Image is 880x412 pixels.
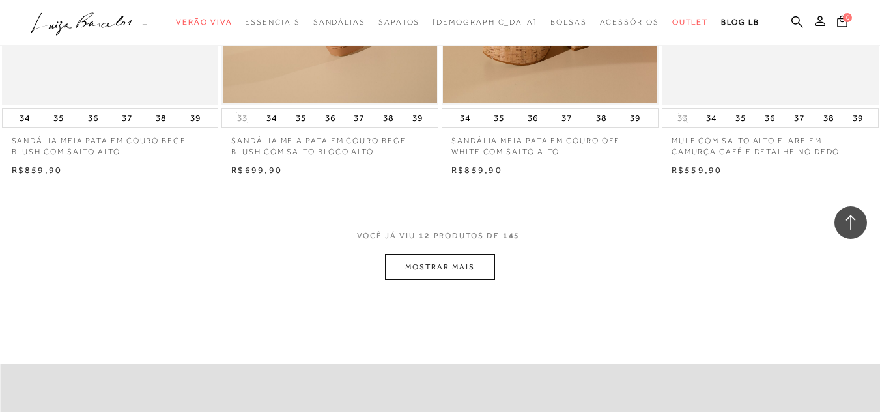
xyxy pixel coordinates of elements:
[550,18,587,27] span: Bolsas
[379,109,397,127] button: 38
[84,109,102,127] button: 36
[433,10,537,34] a: noSubCategoriesText
[721,18,759,27] span: BLOG LB
[433,18,537,27] span: [DEMOGRAPHIC_DATA]
[16,109,34,127] button: 34
[378,18,419,27] span: Sapatos
[2,128,219,158] a: SANDÁLIA MEIA PATA EM COURO BEGE BLUSH COM SALTO ALTO
[292,109,310,127] button: 35
[451,165,502,175] span: R$859,90
[731,109,750,127] button: 35
[819,109,838,127] button: 38
[357,230,416,241] span: VOCê JÁ VIU
[12,165,63,175] span: R$859,90
[176,10,232,34] a: noSubCategoriesText
[490,109,508,127] button: 35
[442,128,659,158] a: SANDÁLIA MEIA PATA EM COURO OFF WHITE COM SALTO ALTO
[672,18,709,27] span: Outlet
[152,109,170,127] button: 38
[550,10,587,34] a: noSubCategoriesText
[600,10,659,34] a: noSubCategoriesText
[592,109,610,127] button: 38
[385,254,494,280] button: MOSTRAR MAIS
[721,10,759,34] a: BLOG LB
[626,109,644,127] button: 39
[558,109,576,127] button: 37
[672,165,722,175] span: R$559,90
[702,109,720,127] button: 34
[790,109,808,127] button: 37
[231,165,282,175] span: R$699,90
[321,109,339,127] button: 36
[833,14,851,32] button: 0
[50,109,68,127] button: 35
[600,18,659,27] span: Acessórios
[378,10,419,34] a: noSubCategoriesText
[263,109,281,127] button: 34
[176,18,232,27] span: Verão Viva
[408,109,427,127] button: 39
[186,109,205,127] button: 39
[662,128,879,158] a: MULE COM SALTO ALTO FLARE EM CAMURÇA CAFÉ E DETALHE NO DEDO
[672,10,709,34] a: noSubCategoriesText
[456,109,474,127] button: 34
[674,112,692,124] button: 33
[245,18,300,27] span: Essenciais
[503,230,520,254] span: 145
[233,112,251,124] button: 33
[524,109,542,127] button: 36
[313,18,365,27] span: Sandálias
[245,10,300,34] a: noSubCategoriesText
[350,109,368,127] button: 37
[843,13,852,22] span: 0
[313,10,365,34] a: noSubCategoriesText
[118,109,136,127] button: 37
[419,230,431,254] span: 12
[761,109,779,127] button: 36
[434,230,500,241] span: PRODUTOS DE
[221,128,438,158] a: SANDÁLIA MEIA PATA EM COURO BEGE BLUSH COM SALTO BLOCO ALTO
[849,109,867,127] button: 39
